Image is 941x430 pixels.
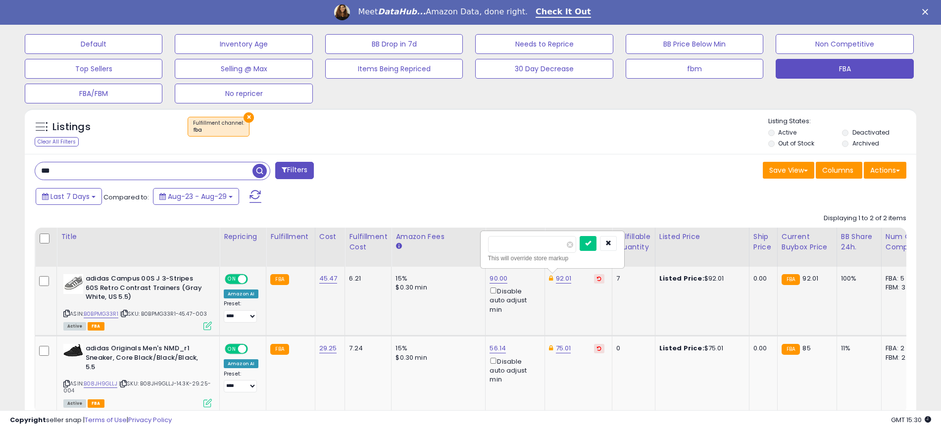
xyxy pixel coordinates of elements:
span: 92.01 [802,274,818,283]
a: B0BPMG33R1 [84,310,118,318]
span: FBA [88,399,104,408]
b: adidas Originals Men's NMD_r1 Sneaker, Core Black/Black/Black, 5.5 [86,344,206,374]
div: $75.01 [659,344,742,353]
div: 15% [396,274,478,283]
a: Privacy Policy [128,415,172,425]
span: ON [226,345,238,353]
label: Archived [852,139,879,147]
button: Aug-23 - Aug-29 [153,188,239,205]
div: FBA: 5 [886,274,918,283]
small: Amazon Fees. [396,242,401,251]
div: Num of Comp. [886,232,922,252]
a: 29.25 [319,343,337,353]
strong: Copyright [10,415,46,425]
img: 31E4-9gQWFL._SL40_.jpg [63,344,83,357]
div: Meet Amazon Data, done right. [358,7,528,17]
div: Current Buybox Price [782,232,833,252]
div: FBM: 3 [886,283,918,292]
a: 92.01 [556,274,572,284]
button: Inventory Age [175,34,312,54]
div: Preset: [224,371,258,393]
a: B08JH9GLLJ [84,380,117,388]
span: Last 7 Days [50,191,90,201]
div: 7.24 [349,344,384,353]
span: 85 [802,343,810,353]
button: Columns [816,162,862,179]
b: Listed Price: [659,274,704,283]
button: Selling @ Max [175,59,312,79]
div: Amazon AI [224,289,258,298]
button: BB Drop in 7d [325,34,463,54]
a: 75.01 [556,343,571,353]
div: This will override store markup [488,253,617,263]
div: Disable auto adjust min [490,356,537,384]
a: 45.47 [319,274,338,284]
label: Out of Stock [778,139,814,147]
div: Cost [319,232,341,242]
button: Last 7 Days [36,188,102,205]
button: Top Sellers [25,59,162,79]
button: Save View [763,162,814,179]
button: Non Competitive [776,34,913,54]
a: 56.14 [490,343,506,353]
span: 2025-09-6 15:30 GMT [891,415,931,425]
div: 15% [396,344,478,353]
b: Listed Price: [659,343,704,353]
button: Items Being Repriced [325,59,463,79]
button: FBA/FBM [25,84,162,103]
div: 0.00 [753,274,770,283]
button: No repricer [175,84,312,103]
button: Needs to Reprice [475,34,613,54]
span: Compared to: [103,192,149,202]
a: 90.00 [490,274,507,284]
div: 6.21 [349,274,384,283]
div: Displaying 1 to 2 of 2 items [824,214,906,223]
span: | SKU: B0BPMG33R1-45.47-003 [120,310,207,318]
small: FBA [782,344,800,355]
div: fba [193,127,244,134]
label: Active [778,128,796,137]
div: BB Share 24h. [841,232,877,252]
div: Fulfillable Quantity [616,232,650,252]
b: adidas Campus 00S J 3-Stripes 60S Retro Contrast Trainers (Gray White, US 5.5) [86,274,206,304]
div: Disable auto adjust min [490,286,537,314]
label: Deactivated [852,128,890,137]
div: ASIN: [63,344,212,406]
div: FBA: 2 [886,344,918,353]
div: $0.30 min [396,283,478,292]
button: × [244,112,254,123]
div: $0.30 min [396,353,478,362]
div: 100% [841,274,874,283]
small: FBA [270,274,289,285]
p: Listing States: [768,117,916,126]
button: FBA [776,59,913,79]
img: 415ZvcHR9ML._SL40_.jpg [63,274,83,294]
div: 7 [616,274,647,283]
div: Title [61,232,215,242]
a: Check It Out [536,7,591,18]
span: Aug-23 - Aug-29 [168,191,227,201]
span: All listings currently available for purchase on Amazon [63,399,86,408]
img: Profile image for Georgie [334,4,350,20]
div: Listed Price [659,232,745,242]
div: $92.01 [659,274,742,283]
div: Ship Price [753,232,773,252]
span: Fulfillment channel : [193,119,244,134]
span: FBA [88,322,104,331]
button: fbm [626,59,763,79]
span: OFF [247,275,262,284]
div: 0 [616,344,647,353]
a: Terms of Use [85,415,127,425]
div: 0.00 [753,344,770,353]
div: ASIN: [63,274,212,329]
span: Columns [822,165,853,175]
span: OFF [247,345,262,353]
span: ON [226,275,238,284]
span: All listings currently available for purchase on Amazon [63,322,86,331]
button: Actions [864,162,906,179]
h5: Listings [52,120,91,134]
div: FBM: 2 [886,353,918,362]
div: 11% [841,344,874,353]
button: 30 Day Decrease [475,59,613,79]
div: Clear All Filters [35,137,79,146]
